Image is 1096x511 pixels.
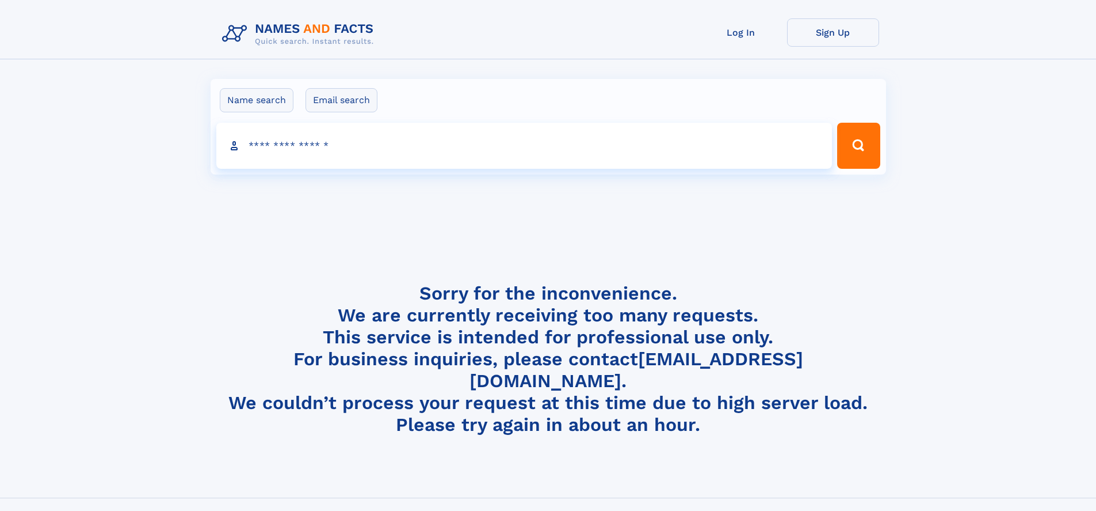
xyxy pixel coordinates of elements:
[837,123,880,169] button: Search Button
[217,282,879,436] h4: Sorry for the inconvenience. We are currently receiving too many requests. This service is intend...
[787,18,879,47] a: Sign Up
[220,88,293,112] label: Name search
[469,348,803,392] a: [EMAIL_ADDRESS][DOMAIN_NAME]
[695,18,787,47] a: Log In
[305,88,377,112] label: Email search
[216,123,832,169] input: search input
[217,18,383,50] img: Logo Names and Facts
